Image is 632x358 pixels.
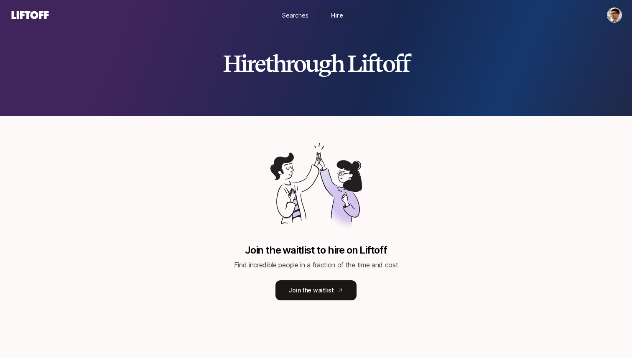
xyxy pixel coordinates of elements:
[265,49,409,78] span: through Liftoff
[274,8,316,23] a: Searches
[316,8,358,23] a: Hire
[607,8,622,23] button: Kunal Bhatia
[223,51,409,76] h2: Hire
[331,11,343,20] span: Hire
[607,8,622,22] img: Kunal Bhatia
[282,11,308,20] span: Searches
[275,280,356,300] a: Join the waitlist
[234,259,398,270] p: Find incredible people in a fraction of the time and cost
[245,244,387,256] p: Join the waitlist to hire on Liftoff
